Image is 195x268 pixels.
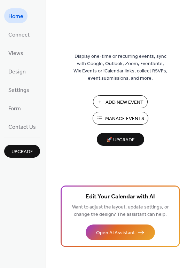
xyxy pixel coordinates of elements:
[72,203,169,219] span: Want to adjust the layout, update settings, or change the design? The assistant can help.
[105,115,144,123] span: Manage Events
[8,30,30,40] span: Connect
[93,95,148,108] button: Add New Event
[8,48,23,59] span: Views
[4,119,40,134] a: Contact Us
[11,148,33,156] span: Upgrade
[73,53,167,82] span: Display one-time or recurring events, sync with Google, Outlook, Zoom, Eventbrite, Wix Events or ...
[4,82,33,97] a: Settings
[8,85,29,96] span: Settings
[4,145,40,158] button: Upgrade
[8,103,21,114] span: Form
[101,135,140,145] span: 🚀 Upgrade
[4,101,25,116] a: Form
[106,99,143,106] span: Add New Event
[8,66,26,77] span: Design
[86,192,155,202] span: Edit Your Calendar with AI
[4,8,28,23] a: Home
[93,112,148,125] button: Manage Events
[4,64,30,79] a: Design
[97,133,144,146] button: 🚀 Upgrade
[96,229,135,237] span: Open AI Assistant
[86,224,155,240] button: Open AI Assistant
[4,27,34,42] a: Connect
[8,122,36,133] span: Contact Us
[4,45,28,60] a: Views
[8,11,23,22] span: Home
